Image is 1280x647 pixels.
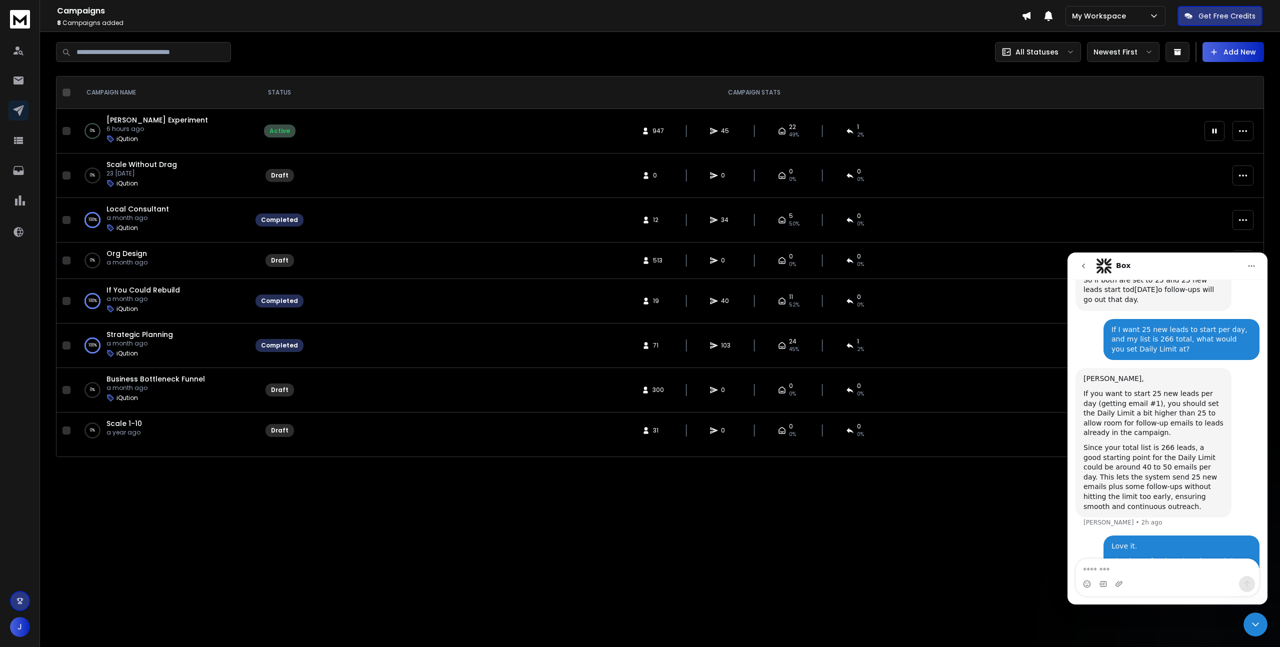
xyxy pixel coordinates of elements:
[857,175,864,183] span: 0%
[721,171,731,179] span: 0
[106,159,177,169] span: Scale Without Drag
[88,340,97,350] p: 100 %
[269,127,290,135] div: Active
[90,170,95,180] p: 0 %
[116,224,138,232] p: iQution
[261,216,298,224] div: Completed
[116,394,138,402] p: iQution
[857,220,864,228] span: 0 %
[721,426,731,434] span: 0
[789,382,793,390] span: 0
[857,293,861,301] span: 0
[106,204,169,214] span: Local Consultant
[74,153,249,198] td: 0%Scale Without Drag23 [DATE]iQution
[36,283,192,354] div: Love it.Thank you for the education and the personal advice.
[171,323,187,339] button: Send a message…
[106,418,142,428] span: Scale 1-10
[652,127,664,135] span: 947
[789,430,796,438] span: 0%
[106,248,147,258] a: Org Design
[1072,11,1130,21] p: My Workspace
[74,323,249,368] td: 100%Strategic Planninga month agoiQution
[106,384,205,392] p: a month ago
[106,115,208,125] a: [PERSON_NAME] Experiment
[653,256,663,264] span: 513
[249,76,309,109] th: STATUS
[857,260,864,268] span: 0%
[857,345,864,353] span: 2 %
[789,390,796,398] span: 0%
[88,296,97,306] p: 100 %
[106,339,173,347] p: a month ago
[857,390,864,398] span: 0%
[44,289,184,299] div: Love it.
[1198,11,1255,21] p: Get Free Credits
[261,297,298,305] div: Completed
[90,385,95,395] p: 0 %
[116,135,138,143] p: iQution
[653,341,663,349] span: 71
[789,337,796,345] span: 24
[90,255,95,265] p: 0 %
[653,171,663,179] span: 0
[10,10,30,28] img: logo
[789,123,796,131] span: 22
[309,76,1198,109] th: CAMPAIGN STATS
[271,386,288,394] div: Draft
[57,19,1021,27] p: Campaigns added
[106,329,173,339] span: Strategic Planning
[653,426,663,434] span: 31
[652,386,664,394] span: 300
[857,212,861,220] span: 0
[653,216,663,224] span: 12
[789,131,799,139] span: 49 %
[1202,42,1264,62] button: Add New
[8,306,191,323] textarea: Message…
[106,258,147,266] p: a month ago
[1067,252,1267,604] iframe: Intercom live chat
[271,426,288,434] div: Draft
[857,131,864,139] span: 2 %
[857,382,861,390] span: 0
[90,425,95,435] p: 0 %
[8,283,192,366] div: Joseph says…
[10,617,30,637] button: J
[789,212,793,220] span: 5
[1087,42,1159,62] button: Newest First
[1177,6,1262,26] button: Get Free Credits
[88,215,97,225] p: 100 %
[721,386,731,394] span: 0
[106,125,208,133] p: 6 hours ago
[106,374,205,384] span: Business Bottleneck Funnel
[106,169,177,177] p: 23 [DATE]
[1015,47,1058,57] p: All Statuses
[106,285,180,295] a: If You Could Rebuild
[74,368,249,412] td: 0%Business Bottleneck Funnela month agoiQution
[721,127,731,135] span: 45
[789,252,793,260] span: 0
[789,301,799,309] span: 52 %
[74,109,249,153] td: 0%[PERSON_NAME] Experiment6 hours agoiQution
[31,327,39,335] button: Gif picker
[789,345,799,353] span: 45 %
[106,295,180,303] p: a month ago
[57,5,1021,17] h1: Campaigns
[74,198,249,242] td: 100%Local Consultanta month agoiQution
[44,304,184,323] div: Thank you for the education and the personal advice.
[857,167,861,175] span: 0
[789,422,793,430] span: 0
[857,252,861,260] span: 0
